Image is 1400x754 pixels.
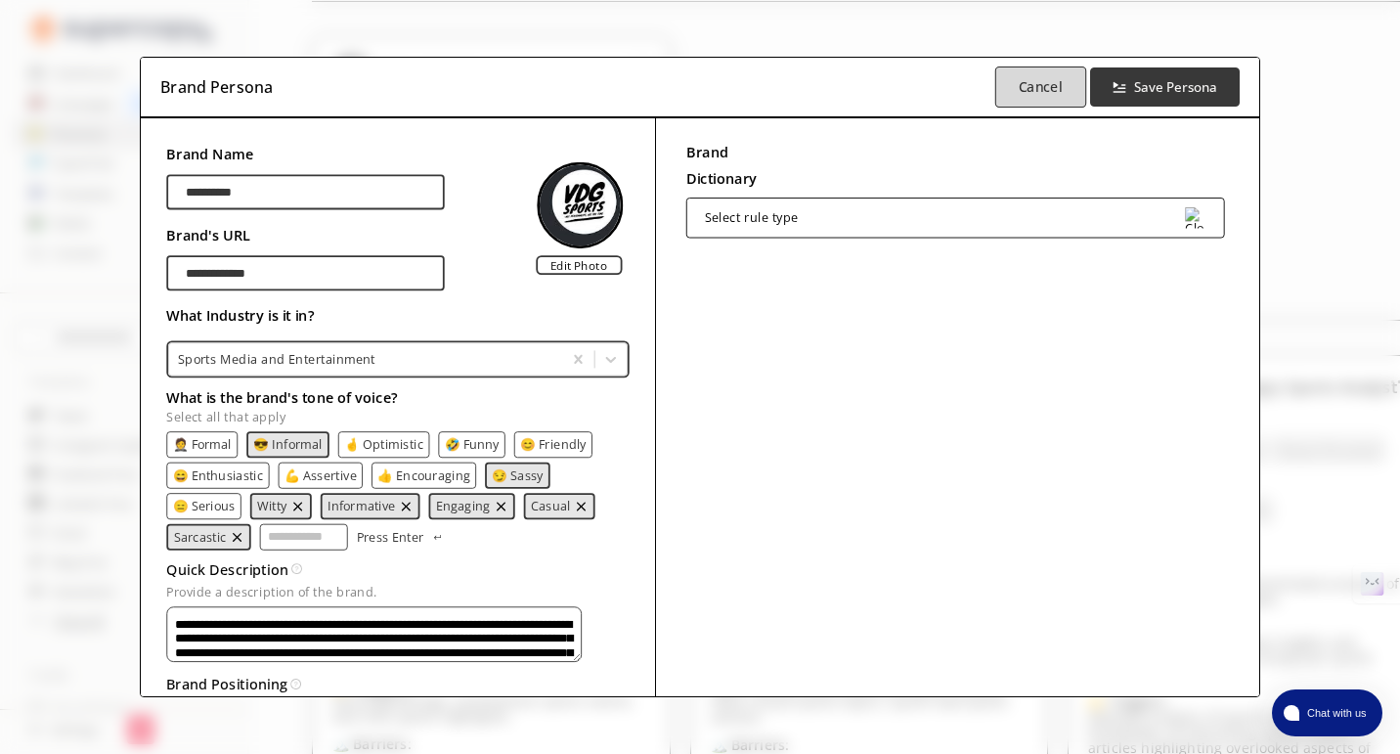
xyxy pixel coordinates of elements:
[531,499,571,512] button: Casual
[686,139,757,192] h2: Brand Dictionary
[1186,207,1207,229] img: Close
[1019,77,1063,96] b: Cancel
[167,431,630,551] div: tone-text-list
[378,467,471,481] button: 👍 Encouraging
[1090,67,1240,107] button: Save Persona
[167,383,630,410] h2: What is the brand's tone of voice?
[167,410,630,423] p: Select all that apply
[290,499,304,512] img: delete
[494,499,507,512] button: remove Engaging
[174,529,227,543] button: Sarcastic
[1272,689,1382,736] button: atlas-launcher
[705,210,799,224] div: Select rule type
[357,523,445,550] button: Press Enter Press Enter
[520,437,587,451] button: 😊 Friendly
[167,255,445,290] input: brand-persona-input-input
[399,499,413,512] img: delete
[167,301,630,328] h2: What Industry is it in?
[537,161,623,247] img: Close
[291,563,302,574] img: Tooltip Icon
[257,499,287,512] button: Witty
[173,467,264,481] button: 😄 Enthusiastic
[432,534,443,539] img: Press Enter
[536,255,622,275] label: Edit Photo
[173,499,236,512] button: 😑 Serious
[167,671,288,697] h3: Brand Positioning
[230,529,243,543] img: delete
[173,437,232,451] button: 🤵 Formal
[167,555,289,582] h3: Quick Description
[167,174,445,209] input: brand-persona-input-input
[574,499,588,512] button: remove Casual
[167,586,630,599] p: Provide a description of the brand.
[167,606,582,662] textarea: textarea-textarea
[290,679,301,689] img: Tooltip Icon
[167,222,445,248] h2: Brand's URL
[290,499,304,512] button: remove Witty
[445,437,500,451] button: 🤣 Funny
[284,467,357,481] button: 💪 Assertive
[328,499,395,512] button: Informative
[254,437,323,451] button: 😎 Informal
[1134,78,1217,96] b: Save Persona
[230,529,243,543] button: remove Sarcastic
[167,141,445,167] h2: Brand Name
[344,437,423,451] button: 🤞 Optimistic
[493,467,544,481] button: 😏 Sassy
[1299,705,1371,721] span: Chat with us
[574,499,588,512] img: delete
[357,529,423,543] p: Press Enter
[260,523,348,550] input: tone-input
[436,499,491,512] button: Engaging
[399,499,413,512] button: remove Informative
[160,72,273,102] h3: Brand Persona
[494,499,507,512] img: delete
[995,67,1086,108] button: Cancel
